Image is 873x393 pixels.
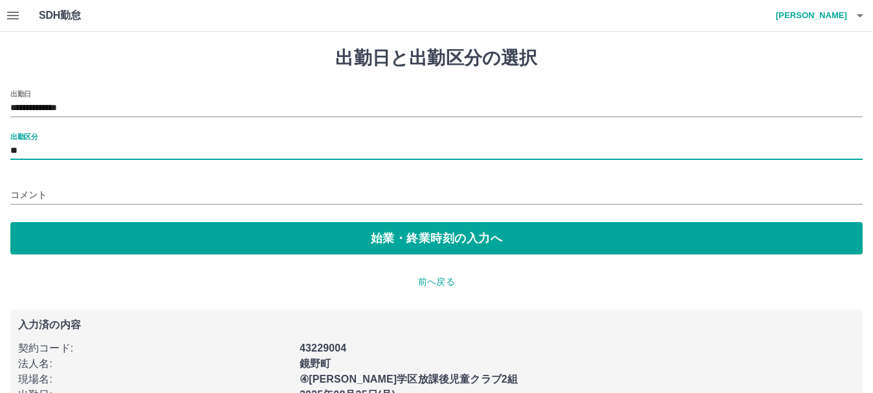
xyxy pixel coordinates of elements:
b: ④[PERSON_NAME]学区放課後児童クラブ2組 [300,374,518,385]
button: 始業・終業時刻の入力へ [10,222,863,254]
p: 前へ戻る [10,275,863,289]
label: 出勤区分 [10,131,38,141]
b: 鏡野町 [300,358,331,369]
h1: 出勤日と出勤区分の選択 [10,47,863,69]
label: 出勤日 [10,89,31,98]
p: 契約コード : [18,341,292,356]
b: 43229004 [300,342,346,354]
p: 入力済の内容 [18,320,855,330]
p: 法人名 : [18,356,292,372]
p: 現場名 : [18,372,292,387]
